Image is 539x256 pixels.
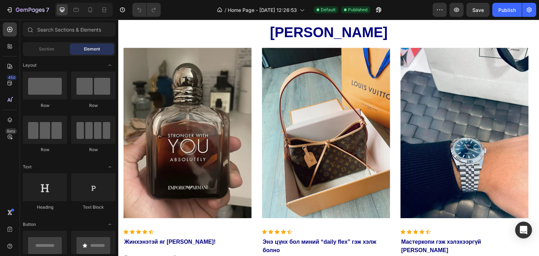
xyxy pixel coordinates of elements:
[228,6,297,14] span: Home Page - [DATE] 12:26:53
[144,28,272,198] img: Alt Image
[23,62,36,68] span: Layout
[39,46,54,52] span: Section
[498,6,516,14] div: Publish
[118,20,539,256] iframe: Design area
[348,7,367,13] span: Published
[466,3,490,17] button: Save
[104,219,115,230] span: Toggle open
[84,46,100,52] span: Element
[321,7,335,13] span: Default
[3,3,52,17] button: 7
[472,7,484,13] span: Save
[5,128,17,134] div: Beta
[132,3,161,17] div: Undo/Redo
[23,164,32,170] span: Text
[71,102,115,109] div: Row
[7,75,17,80] div: 450
[104,60,115,71] span: Toggle open
[23,204,67,210] div: Heading
[46,6,49,14] p: 7
[23,102,67,109] div: Row
[515,222,532,238] div: Open Intercom Messenger
[104,161,115,173] span: Toggle open
[23,147,67,153] div: Row
[282,28,411,198] img: Alt Image
[145,218,271,235] p: Энэ цүнх бол миний “daily flex” гэж хэлж болно
[71,147,115,153] div: Row
[283,218,410,235] p: Мастеркопи гэж хэлэхээргүй [PERSON_NAME]
[225,6,226,14] span: /
[23,221,36,228] span: Button
[492,3,522,17] button: Publish
[23,22,115,36] input: Search Sections & Elements
[71,204,115,210] div: Text Block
